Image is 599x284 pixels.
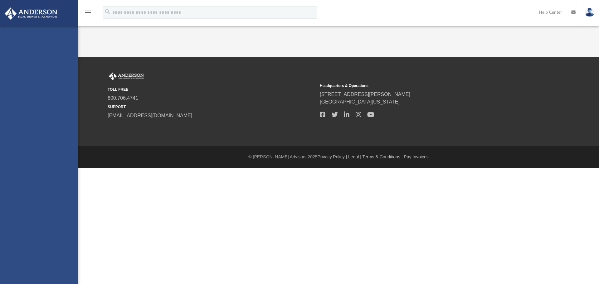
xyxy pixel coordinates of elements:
i: search [104,8,111,15]
i: menu [84,9,92,16]
a: [GEOGRAPHIC_DATA][US_STATE] [320,99,400,104]
a: 800.706.4741 [108,95,138,101]
a: Terms & Conditions | [363,154,403,159]
a: [STREET_ADDRESS][PERSON_NAME] [320,92,410,97]
a: menu [84,12,92,16]
small: Headquarters & Operations [320,83,528,89]
a: [EMAIL_ADDRESS][DOMAIN_NAME] [108,113,192,118]
img: Anderson Advisors Platinum Portal [108,72,145,80]
a: Legal | [348,154,361,159]
a: Privacy Policy | [318,154,347,159]
small: SUPPORT [108,104,315,110]
img: User Pic [585,8,594,17]
div: © [PERSON_NAME] Advisors 2025 [78,154,599,160]
a: Pay Invoices [404,154,428,159]
small: TOLL FREE [108,87,315,92]
img: Anderson Advisors Platinum Portal [3,7,59,20]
